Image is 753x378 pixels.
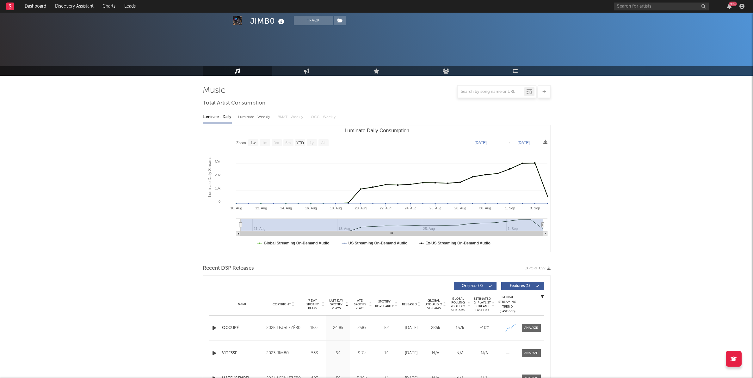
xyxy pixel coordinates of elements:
div: 285k [425,325,446,331]
div: 157k [449,325,471,331]
text: Luminate Daily Streams [207,157,212,197]
div: 14 [375,350,398,357]
span: Released [402,303,417,306]
button: 99+ [727,4,731,9]
span: Estimated % Playlist Streams Last Day [474,297,491,312]
div: ~ 10 % [474,325,495,331]
text: 20. Aug [355,206,366,210]
text: 1w [250,141,256,145]
span: 7 Day Spotify Plays [304,299,321,310]
div: Name [222,302,263,307]
div: 533 [304,350,325,357]
text: 10. Aug [230,206,242,210]
button: Export CSV [524,267,551,270]
text: 22. Aug [380,206,391,210]
a: OCCUPÉ [222,325,263,331]
text: 3. Sep [530,206,540,210]
span: Global ATD Audio Streams [425,299,442,310]
div: N/A [474,350,495,357]
span: Recent DSP Releases [203,265,254,272]
div: JIMB0 [250,16,286,26]
button: Track [294,16,333,25]
text: → [507,141,511,145]
span: Spotify Popularity [375,299,394,309]
text: 10k [215,186,220,190]
text: [DATE] [475,141,487,145]
div: 153k [304,325,325,331]
text: US Streaming On-Demand Audio [348,241,407,245]
text: 14. Aug [280,206,292,210]
div: [DATE] [401,350,422,357]
div: 64 [328,350,349,357]
text: 1. Sep [505,206,515,210]
div: [DATE] [401,325,422,331]
div: N/A [449,350,471,357]
div: 258k [352,325,372,331]
span: Last Day Spotify Plays [328,299,345,310]
svg: Luminate Daily Consumption [203,125,551,252]
text: 24. Aug [404,206,416,210]
text: 12. Aug [255,206,267,210]
div: Global Streaming Trend (Last 60D) [498,295,517,314]
span: Originals ( 8 ) [458,284,487,288]
div: 52 [375,325,398,331]
span: ATD Spotify Plays [352,299,368,310]
div: 24.8k [328,325,349,331]
div: Luminate - Daily [203,112,232,123]
span: Copyright [273,303,291,306]
text: 18. Aug [330,206,342,210]
input: Search for artists [614,3,709,10]
text: 26. Aug [429,206,441,210]
text: All [321,141,325,145]
div: 2023 JIMB0 [266,350,301,357]
input: Search by song name or URL [458,89,524,94]
text: Zoom [236,141,246,145]
div: 9.7k [352,350,372,357]
div: 2025 LEJ&LEZÉR0 [266,324,301,332]
text: 16. Aug [305,206,317,210]
button: Originals(8) [454,282,497,290]
text: 0 [218,200,220,203]
text: [DATE] [518,141,530,145]
div: Luminate - Weekly [238,112,271,123]
text: 30. Aug [479,206,491,210]
text: 3m [274,141,279,145]
text: 1y [310,141,314,145]
div: 99 + [729,2,737,6]
text: Global Streaming On-Demand Audio [264,241,330,245]
a: VITESSE [222,350,263,357]
button: Features(1) [501,282,544,290]
span: Global Rolling 7D Audio Streams [449,297,467,312]
text: 30k [215,160,220,164]
span: Features ( 1 ) [505,284,534,288]
text: YTD [296,141,304,145]
text: Ex-US Streaming On-Demand Audio [425,241,491,245]
text: 6m [285,141,291,145]
text: 1m [262,141,267,145]
div: N/A [425,350,446,357]
text: 28. Aug [454,206,466,210]
text: 20k [215,173,220,177]
span: Total Artist Consumption [203,99,265,107]
text: Luminate Daily Consumption [344,128,409,133]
